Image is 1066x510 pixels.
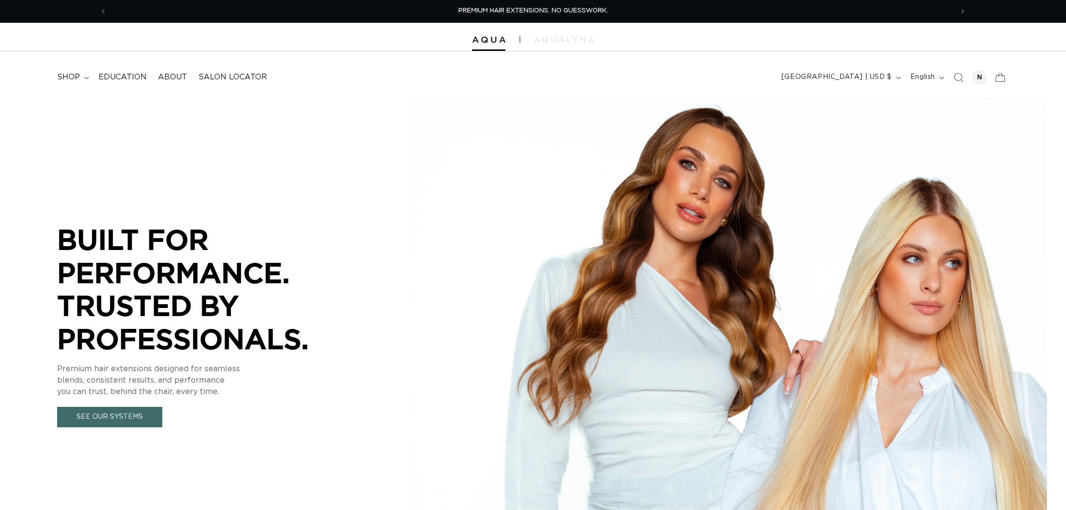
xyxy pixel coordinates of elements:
button: Next announcement [952,2,973,20]
summary: shop [51,67,93,88]
button: English [905,68,948,87]
p: Premium hair extensions designed for seamless blends, consistent results, and performance you can... [57,363,343,397]
button: [GEOGRAPHIC_DATA] | USD $ [776,68,905,87]
span: Salon Locator [198,72,267,82]
a: About [152,67,193,88]
button: Previous announcement [93,2,114,20]
summary: Search [948,67,969,88]
span: Education [99,72,147,82]
span: [GEOGRAPHIC_DATA] | USD $ [781,72,892,82]
span: English [910,72,935,82]
img: aqualyna.com [534,37,594,42]
a: See Our Systems [57,407,162,427]
span: About [158,72,187,82]
p: BUILT FOR PERFORMANCE. TRUSTED BY PROFESSIONALS. [57,223,343,355]
a: Salon Locator [193,67,273,88]
img: Aqua Hair Extensions [472,37,505,43]
a: Education [93,67,152,88]
span: shop [57,72,80,82]
span: PREMIUM HAIR EXTENSIONS. NO GUESSWORK. [458,8,608,14]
